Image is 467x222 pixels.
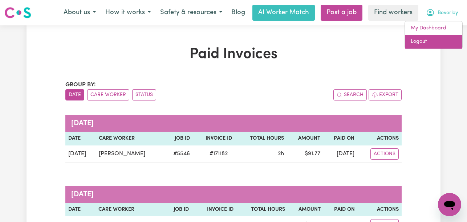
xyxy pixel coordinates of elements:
a: Post a job [321,5,362,21]
button: sort invoices by date [65,89,84,100]
button: About us [59,5,101,20]
th: Total Hours [236,203,288,217]
span: Beverley [438,9,458,17]
td: [PERSON_NAME] [96,145,163,163]
td: [DATE] [65,145,96,163]
td: $ 91.77 [287,145,323,163]
span: 2 hours [278,151,284,157]
th: Actions [358,203,402,217]
button: Export [369,89,402,100]
a: Find workers [368,5,418,21]
button: sort invoices by paid status [132,89,156,100]
th: Job ID [164,132,193,145]
a: Logout [405,35,462,49]
h1: Paid Invoices [65,46,402,63]
caption: [DATE] [65,115,402,132]
th: Job ID [163,203,192,217]
th: Date [65,203,96,217]
th: Actions [357,132,402,145]
td: [DATE] [323,145,358,163]
th: Amount [287,132,323,145]
a: Blog [227,5,249,21]
th: Paid On [323,132,358,145]
span: Group by: [65,82,96,88]
iframe: Button to launch messaging window [438,193,461,216]
button: How it works [101,5,155,20]
th: Care Worker [96,203,163,217]
button: Safety & resources [155,5,227,20]
th: Paid On [324,203,358,217]
th: Care Worker [96,132,163,145]
button: My Account [421,5,463,20]
a: Careseekers logo [4,4,31,21]
th: Date [65,132,96,145]
td: # 5546 [164,145,193,163]
caption: [DATE] [65,186,402,203]
th: Amount [288,203,324,217]
span: # 171182 [205,149,232,158]
div: My Account [405,21,463,49]
th: Invoice ID [193,132,235,145]
button: Search [333,89,367,100]
th: Invoice ID [192,203,236,217]
button: Actions [370,148,399,160]
a: My Dashboard [405,21,462,35]
img: Careseekers logo [4,6,31,19]
button: sort invoices by care worker [87,89,129,100]
th: Total Hours [235,132,287,145]
a: AI Worker Match [252,5,315,21]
